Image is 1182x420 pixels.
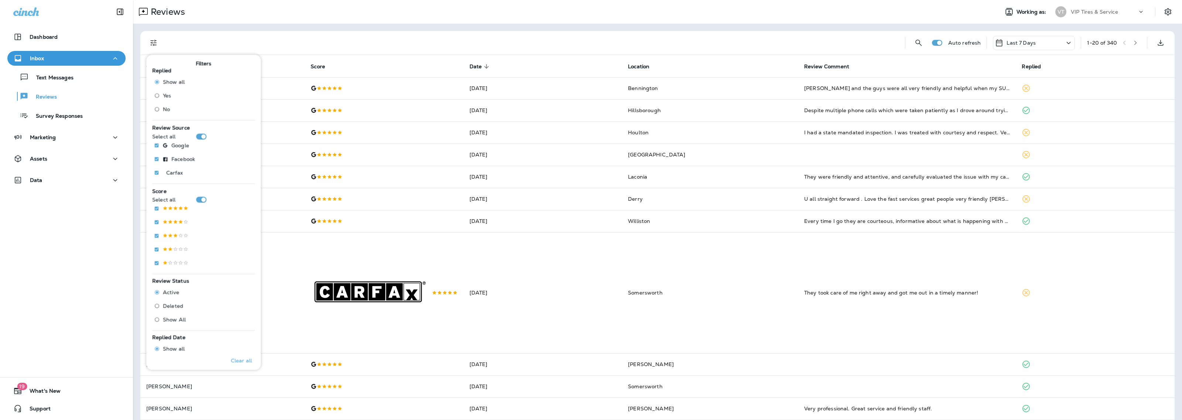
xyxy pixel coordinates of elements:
span: Williston [628,218,650,224]
button: Dashboard [7,30,126,44]
span: Support [22,406,51,414]
span: Date [469,63,492,70]
span: 19 [17,383,27,390]
span: Somersworth [628,289,663,296]
span: Show All [163,317,186,323]
p: Reviews [148,6,185,17]
button: Data [7,173,126,187]
p: Survey Responses [28,113,83,120]
p: Last 7 Days [1007,40,1036,46]
span: Date [469,63,482,70]
span: [PERSON_NAME] [628,361,674,368]
p: [PERSON_NAME] [146,383,299,389]
span: Location [628,63,659,70]
td: [DATE] [464,232,622,353]
p: Reviews [28,94,57,101]
button: Reviews [7,89,126,104]
button: Assets [7,151,126,166]
span: Bennington [628,85,658,92]
button: Collapse Sidebar [110,4,130,19]
p: VIP Tires & Service [1071,9,1118,15]
button: Export as CSV [1153,35,1168,50]
p: [PERSON_NAME] [146,406,299,412]
p: Facebook [171,156,195,162]
span: Deleted [163,303,183,309]
p: Google [171,142,189,148]
p: Assets [30,156,47,162]
button: Inbox [7,51,126,66]
div: They were friendly and attentive, and carefully evaluated the issue with my car. Then they prompt... [804,173,1010,180]
span: Active [163,290,179,296]
td: [DATE] [464,99,622,121]
button: Settings [1161,5,1175,18]
p: Select all [152,134,175,140]
span: Score [311,63,325,70]
div: Filters [146,50,261,370]
div: VT [1055,6,1066,17]
div: 1 - 20 of 340 [1087,40,1117,46]
span: Hillsborough [628,107,661,114]
div: Every time I go they are courteous, informative about what is happening with my vehicle and show ... [804,217,1010,225]
div: They took care of me right away and got me out in a timely manner! [804,289,1010,296]
span: Score [152,188,167,194]
span: Replied [1022,63,1041,70]
td: [DATE] [464,397,622,420]
p: Inbox [30,55,44,61]
p: Clear all [231,358,252,364]
span: No [163,106,170,112]
span: Working as: [1017,9,1048,15]
button: 19What's New [7,383,126,398]
div: U all straight forward . Love the fast services great people very friendly Roger is awesome 👍 [804,195,1010,203]
td: [DATE] [464,166,622,188]
span: [PERSON_NAME] [628,405,674,412]
td: [DATE] [464,188,622,210]
p: Select all [152,197,175,203]
span: Laconia [628,173,647,180]
span: Show all [163,79,185,85]
span: Show all [163,346,185,352]
button: Survey Responses [7,108,126,123]
span: What's New [22,388,61,397]
p: Text Messages [29,75,74,82]
p: Dashboard [30,34,58,40]
div: Very professional. Great service and friendly staff. [804,405,1010,412]
p: Marketing [30,134,56,140]
td: [DATE] [464,210,622,232]
button: Search Reviews [911,35,926,50]
td: [DATE] [464,375,622,397]
span: Yes [163,93,171,99]
button: Clear all [228,351,255,370]
span: Score [311,63,335,70]
td: [DATE] [464,77,622,99]
span: Filters [196,61,212,67]
span: Review Comment [804,63,849,70]
td: [DATE] [464,121,622,144]
button: Text Messages [7,69,126,85]
span: Replied [152,67,171,74]
div: Brad and the guys were all very friendly and helpful when my SUV had issues that required it bein... [804,85,1010,92]
div: I had a state mandated inspection. I was treated with courtesy and respect. Very satisfied. [804,129,1010,136]
p: Carfax [166,170,183,176]
p: Auto refresh [948,40,981,46]
span: Review Source [152,125,190,131]
button: Support [7,401,126,416]
span: Replied [1022,63,1051,70]
span: Review Status [152,278,189,284]
td: [DATE] [464,144,622,166]
div: Despite multiple phone calls which were taken patiently as I drove around trying to register my c... [804,107,1010,114]
button: Marketing [7,130,126,145]
span: [GEOGRAPHIC_DATA] [628,151,685,158]
span: Derry [628,196,643,202]
p: Data [30,177,42,183]
span: Location [628,63,649,70]
span: Replied Date [152,334,185,341]
button: Filters [146,35,161,50]
td: [DATE] [464,353,622,375]
span: Houlton [628,129,649,136]
span: Review Comment [804,63,859,70]
span: Somersworth [628,383,663,390]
